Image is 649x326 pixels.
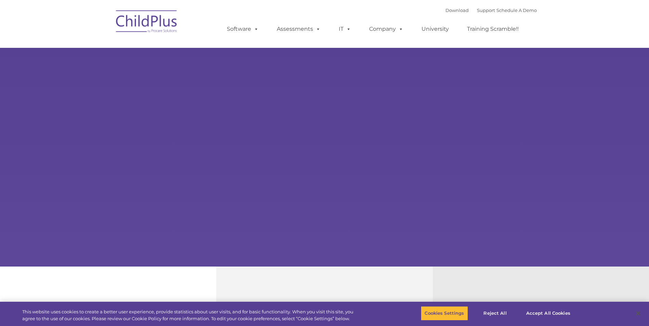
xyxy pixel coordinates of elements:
button: Close [631,306,646,321]
a: Schedule A Demo [496,8,537,13]
a: University [415,22,456,36]
a: IT [332,22,358,36]
a: Assessments [270,22,327,36]
a: Company [362,22,410,36]
div: This website uses cookies to create a better user experience, provide statistics about user visit... [22,309,357,322]
button: Cookies Settings [421,306,468,321]
a: Training Scramble!! [460,22,525,36]
button: Reject All [474,306,517,321]
font: | [445,8,537,13]
a: Download [445,8,469,13]
img: ChildPlus by Procare Solutions [113,5,181,40]
a: Software [220,22,265,36]
a: Support [477,8,495,13]
button: Accept All Cookies [522,306,574,321]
